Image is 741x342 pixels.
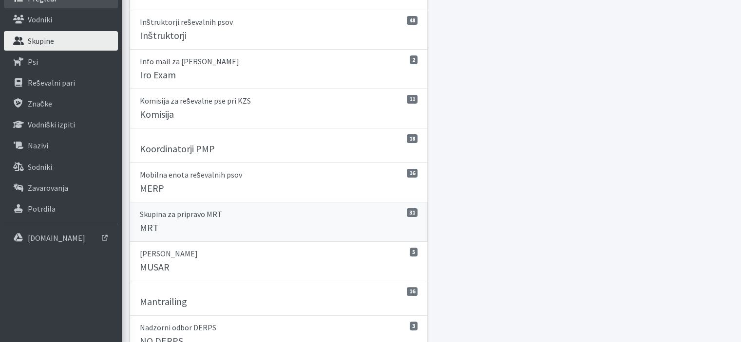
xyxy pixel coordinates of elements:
p: Sodniki [28,162,52,172]
p: [DOMAIN_NAME] [28,233,85,243]
h5: MRT [140,222,159,234]
p: [PERSON_NAME] [140,248,418,259]
a: 5 [PERSON_NAME] MUSAR [130,242,428,281]
p: Zavarovanja [28,183,68,193]
a: Reševalni pari [4,73,118,92]
span: 5 [410,248,418,256]
a: Skupine [4,31,118,51]
a: Sodniki [4,157,118,177]
h5: Iro Exam [140,69,176,81]
a: [DOMAIN_NAME] [4,228,118,248]
span: 18 [407,134,418,143]
span: 31 [407,208,418,217]
a: Značke [4,94,118,113]
h5: Inštruktorji [140,30,187,41]
p: Komisija za reševalne pse pri KZS [140,95,418,107]
p: Inštruktorji reševalnih psov [140,16,418,28]
span: 2 [410,55,418,64]
h5: Mantrailing [140,296,187,307]
a: Nazivi [4,136,118,155]
a: 11 Komisija za reševalne pse pri KZS Komisija [130,89,428,128]
a: 18 Koordinatorji PMP [130,128,428,163]
p: Mobilna enota reševalnih psov [140,169,418,180]
span: 11 [407,95,418,104]
span: 16 [407,287,418,296]
a: 48 Inštruktorji reševalnih psov Inštruktorji [130,10,428,50]
p: Skupina za pripravo MRT [140,208,418,220]
p: Značke [28,99,52,108]
a: 31 Skupina za pripravo MRT MRT [130,202,428,242]
a: Psi [4,52,118,72]
span: 48 [407,16,418,25]
p: Nazivi [28,141,48,150]
a: Vodniški izpiti [4,115,118,134]
p: Psi [28,57,38,67]
p: Nadzorni odbor DERPS [140,322,418,333]
a: Zavarovanja [4,178,118,198]
h5: Koordinatorji PMP [140,143,215,155]
a: 2 Info mail za [PERSON_NAME] Iro Exam [130,50,428,89]
p: Vodniki [28,15,52,24]
p: Reševalni pari [28,78,75,88]
h5: MERP [140,182,164,194]
p: Potrdila [28,204,56,214]
p: Vodniški izpiti [28,120,75,129]
h5: Komisija [140,108,174,120]
a: Potrdila [4,199,118,218]
a: 16 Mobilna enota reševalnih psov MERP [130,163,428,202]
a: 16 Mantrailing [130,281,428,316]
p: Info mail za [PERSON_NAME] [140,55,418,67]
h5: MUSAR [140,261,170,273]
span: 3 [410,322,418,330]
span: 16 [407,169,418,178]
p: Skupine [28,36,54,46]
a: Vodniki [4,10,118,29]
